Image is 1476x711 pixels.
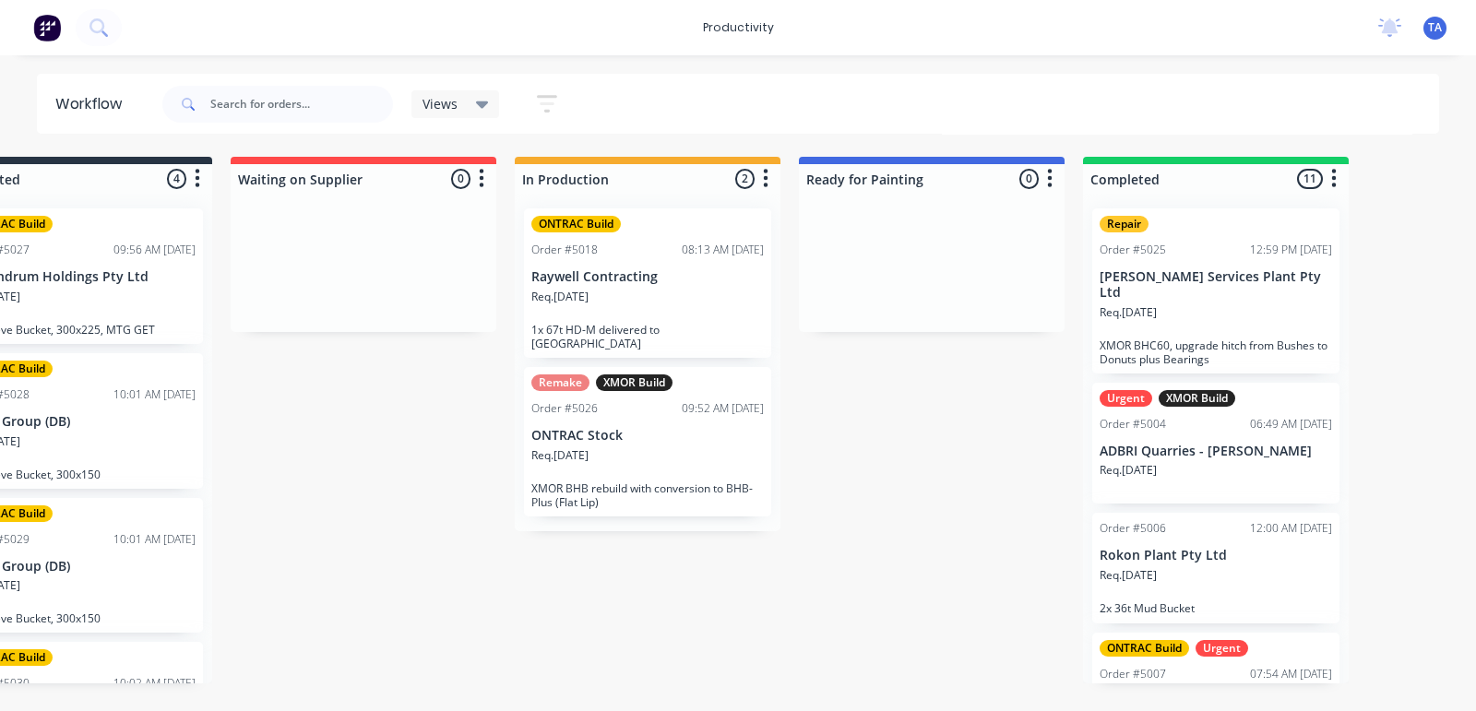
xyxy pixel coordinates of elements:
p: [PERSON_NAME] Services Plant Pty Ltd [1100,269,1332,301]
img: Factory [33,14,61,41]
p: Req. [DATE] [531,289,589,305]
p: Req. [DATE] [1100,304,1157,321]
div: Order #5025 [1100,242,1166,258]
div: RemakeXMOR BuildOrder #502609:52 AM [DATE]ONTRAC StockReq.[DATE]XMOR BHB rebuild with conversion ... [524,367,771,516]
div: Order #5007 [1100,666,1166,682]
p: 2x 36t Mud Bucket [1100,601,1332,615]
div: Urgent [1100,390,1152,407]
div: Order #5026 [531,400,598,417]
div: productivity [694,14,783,41]
div: 10:02 AM [DATE] [113,675,196,692]
p: ONTRAC Stock [531,428,764,444]
div: ONTRAC Build [531,216,621,232]
div: RepairOrder #502512:59 PM [DATE][PERSON_NAME] Services Plant Pty LtdReq.[DATE]XMOR BHC60, upgrade... [1092,208,1339,373]
div: Workflow [55,93,131,115]
div: 08:13 AM [DATE] [682,242,764,258]
div: 10:01 AM [DATE] [113,531,196,548]
div: XMOR Build [596,374,673,391]
span: Views [423,94,458,113]
p: Req. [DATE] [531,447,589,464]
p: Req. [DATE] [1100,567,1157,584]
p: Req. [DATE] [1100,462,1157,479]
p: XMOR BHB rebuild with conversion to BHB-Plus (Flat Lip) [531,481,764,509]
p: Rokon Plant Pty Ltd [1100,548,1332,563]
input: Search for orders... [210,86,393,123]
span: TA [1428,19,1442,36]
div: Urgent [1196,640,1248,657]
div: 09:56 AM [DATE] [113,242,196,258]
p: ADBRI Quarries - [PERSON_NAME] [1100,444,1332,459]
div: Order #500612:00 AM [DATE]Rokon Plant Pty LtdReq.[DATE]2x 36t Mud Bucket [1092,513,1339,623]
p: XMOR BHC60, upgrade hitch from Bushes to Donuts plus Bearings [1100,338,1332,366]
div: 06:49 AM [DATE] [1250,416,1332,433]
div: Remake [531,374,589,391]
div: ONTRAC BuildOrder #501808:13 AM [DATE]Raywell ContractingReq.[DATE]1x 67t HD-M delivered to [GEOG... [524,208,771,358]
div: 10:01 AM [DATE] [113,386,196,403]
p: 1x 67t HD-M delivered to [GEOGRAPHIC_DATA] [531,323,764,350]
div: Order #5018 [531,242,598,258]
div: ONTRAC Build [1100,640,1189,657]
div: Order #5006 [1100,520,1166,537]
p: Raywell Contracting [531,269,764,285]
div: 07:54 AM [DATE] [1250,666,1332,682]
div: Order #5004 [1100,416,1166,433]
div: UrgentXMOR BuildOrder #500406:49 AM [DATE]ADBRI Quarries - [PERSON_NAME]Req.[DATE] [1092,383,1339,504]
div: Repair [1100,216,1149,232]
div: XMOR Build [1159,390,1235,407]
div: 12:59 PM [DATE] [1250,242,1332,258]
div: 12:00 AM [DATE] [1250,520,1332,537]
div: 09:52 AM [DATE] [682,400,764,417]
